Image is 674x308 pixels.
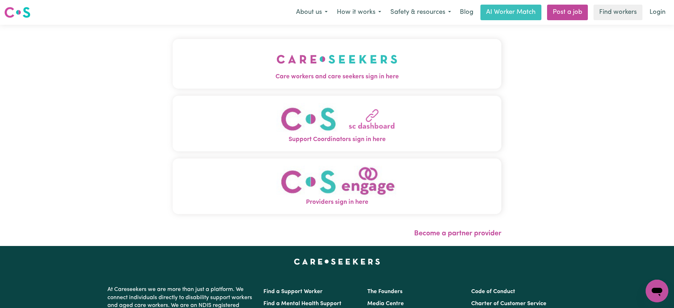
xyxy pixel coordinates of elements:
button: About us [291,5,332,20]
a: Blog [456,5,478,20]
a: Find workers [594,5,642,20]
a: Charter of Customer Service [471,301,546,307]
button: Safety & resources [386,5,456,20]
a: Find a Support Worker [263,289,323,295]
button: How it works [332,5,386,20]
a: Become a partner provider [414,230,501,237]
a: The Founders [367,289,402,295]
a: Careseekers home page [294,259,380,264]
img: Careseekers logo [4,6,30,19]
iframe: Button to launch messaging window [646,280,668,302]
button: Support Coordinators sign in here [173,96,501,151]
button: Care workers and care seekers sign in here [173,39,501,89]
a: Code of Conduct [471,289,515,295]
a: AI Worker Match [480,5,541,20]
span: Support Coordinators sign in here [173,135,501,144]
a: Media Centre [367,301,404,307]
a: Post a job [547,5,588,20]
span: Care workers and care seekers sign in here [173,72,501,82]
button: Providers sign in here [173,158,501,214]
a: Careseekers logo [4,4,30,21]
span: Providers sign in here [173,198,501,207]
a: Login [645,5,670,20]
